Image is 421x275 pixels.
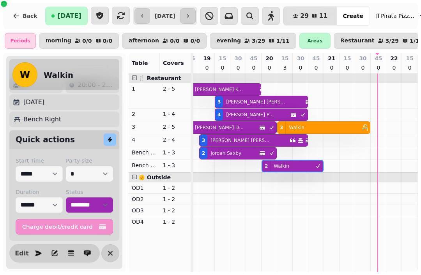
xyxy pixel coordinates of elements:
div: 2 [265,163,268,169]
p: 1 [132,85,157,93]
span: 🍴 Restaurant [138,75,181,81]
h2: Walkin [44,70,73,81]
p: 2 [132,110,157,118]
p: 0 [297,64,304,72]
p: 3 [282,64,288,72]
button: Edit [14,245,30,261]
label: Status [66,188,113,196]
p: Walkin [289,124,304,131]
p: 30 [359,54,366,62]
p: 0 [219,64,226,72]
p: [PERSON_NAME] Kozlowska [195,86,245,93]
p: 0 [313,64,319,72]
span: Charge debit/credit card [22,224,97,229]
p: [PERSON_NAME] Pacey [226,112,276,118]
span: 11 [319,13,327,19]
span: [DATE] [58,13,81,19]
p: 1 - 2 [163,184,188,192]
button: Charge debit/credit card [16,219,113,235]
p: Bench Right [23,115,61,124]
p: 3 / 29 [252,38,265,44]
p: 19 [203,54,210,62]
p: 0 [204,64,210,72]
p: 45 [312,54,320,62]
p: [DATE] [23,98,44,107]
label: Start Time [16,157,63,165]
p: 2 - 5 [163,123,188,131]
p: 2 - 4 [163,136,188,144]
p: 3 [132,123,157,131]
p: 15 [219,54,226,62]
span: Il Pirata Pizzata [376,12,415,20]
p: Jordan Saxby [210,150,241,156]
p: 21 [328,54,335,62]
p: 2 - 5 [163,85,188,93]
p: OD4 [132,218,157,226]
span: Create [343,13,363,19]
label: Duration [16,188,63,196]
p: OD1 [132,184,157,192]
span: Back [23,13,37,19]
p: OD2 [132,195,157,203]
p: 0 [391,64,397,72]
p: 30 [234,54,242,62]
button: evening3/291/11 [210,33,296,49]
p: 0 [344,64,350,72]
p: 45 [375,54,382,62]
p: Bench Left [132,149,157,156]
button: morning0/00/0 [39,33,119,49]
label: Party size [66,157,113,165]
span: Covers [163,60,184,66]
p: [PERSON_NAME] [PERSON_NAME] [226,99,286,105]
div: 4 [218,112,221,118]
p: evening [216,38,241,44]
div: Areas [299,33,331,49]
p: 0 [375,64,382,72]
p: 1 - 2 [163,218,188,226]
p: 30 [297,54,304,62]
p: 0 / 0 [103,38,113,44]
p: [PERSON_NAME] [PERSON_NAME] [210,137,271,144]
p: 0 / 0 [82,38,92,44]
p: 0 [360,64,366,72]
span: W [20,70,30,79]
div: 3 [280,124,283,131]
div: 3 [218,99,221,105]
p: 15 [281,54,288,62]
div: 3 [202,137,205,144]
p: Walkin [274,163,289,169]
span: Edit [17,250,27,256]
p: 4 [132,136,157,144]
p: 1 - 2 [163,207,188,214]
span: 29 [300,13,309,19]
p: Restaurant [340,38,375,44]
p: [PERSON_NAME] Donnison [195,124,244,131]
h2: Quick actions [16,134,75,145]
button: Back [6,7,44,25]
p: 1 - 4 [163,110,188,118]
div: 2 [202,150,205,156]
p: 0 / 0 [191,38,200,44]
p: OD3 [132,207,157,214]
button: 2911 [283,7,337,25]
p: 1 - 3 [163,161,188,169]
p: afternoon [129,38,159,44]
p: 0 / 0 [170,38,180,44]
p: 22 [390,54,398,62]
p: 45 [250,54,257,62]
span: Table [132,60,148,66]
p: 0 [266,64,272,72]
p: 1 - 2 [163,195,188,203]
p: morning [46,38,71,44]
p: 20 [265,54,273,62]
div: Periods [5,33,36,49]
p: 0 [407,64,413,72]
p: 15 [406,54,413,62]
button: Create [336,7,369,25]
span: 🌞 Outside [138,174,171,180]
p: 1 / 11 [276,38,289,44]
p: 1 - 3 [163,149,188,156]
button: [DATE] [45,7,88,25]
p: 15 [343,54,351,62]
p: 0 [329,64,335,72]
